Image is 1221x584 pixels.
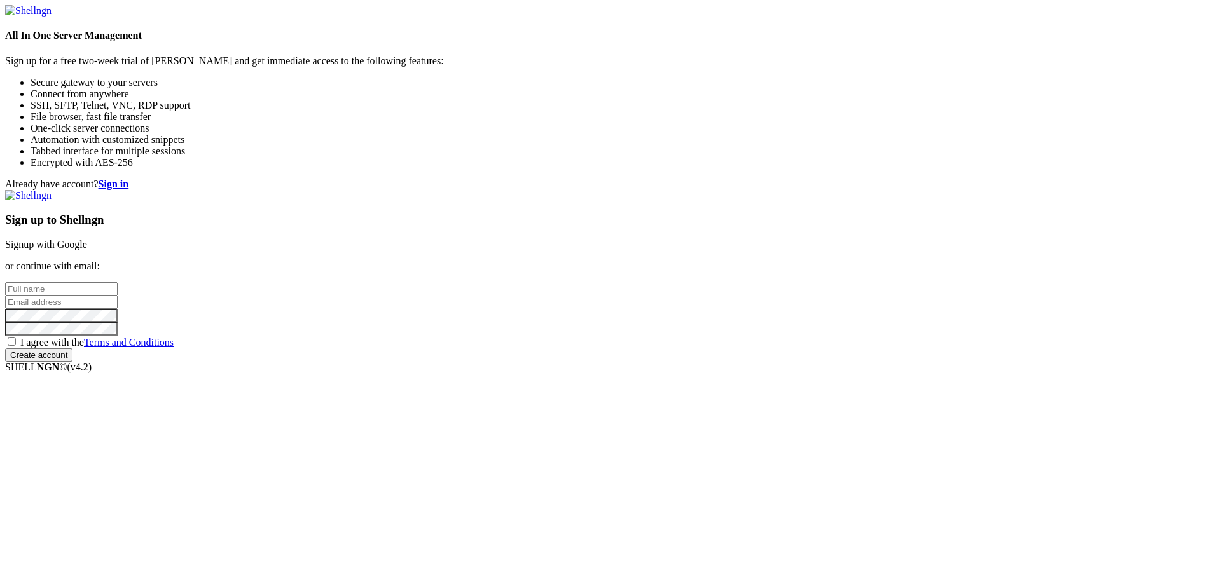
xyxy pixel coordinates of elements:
li: SSH, SFTP, Telnet, VNC, RDP support [31,100,1216,111]
h3: Sign up to Shellngn [5,213,1216,227]
p: or continue with email: [5,261,1216,272]
li: Tabbed interface for multiple sessions [31,146,1216,157]
li: Connect from anywhere [31,88,1216,100]
input: I agree with theTerms and Conditions [8,337,16,346]
a: Terms and Conditions [84,337,174,348]
li: Automation with customized snippets [31,134,1216,146]
a: Signup with Google [5,239,87,250]
div: Already have account? [5,179,1216,190]
img: Shellngn [5,5,52,17]
span: 4.2.0 [67,362,92,372]
input: Email address [5,295,118,309]
img: Shellngn [5,190,52,201]
span: I agree with the [20,337,174,348]
h4: All In One Server Management [5,30,1216,41]
p: Sign up for a free two-week trial of [PERSON_NAME] and get immediate access to the following feat... [5,55,1216,67]
li: One-click server connections [31,123,1216,134]
li: File browser, fast file transfer [31,111,1216,123]
span: SHELL © [5,362,92,372]
li: Secure gateway to your servers [31,77,1216,88]
b: NGN [37,362,60,372]
input: Create account [5,348,72,362]
a: Sign in [99,179,129,189]
input: Full name [5,282,118,295]
li: Encrypted with AES-256 [31,157,1216,168]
